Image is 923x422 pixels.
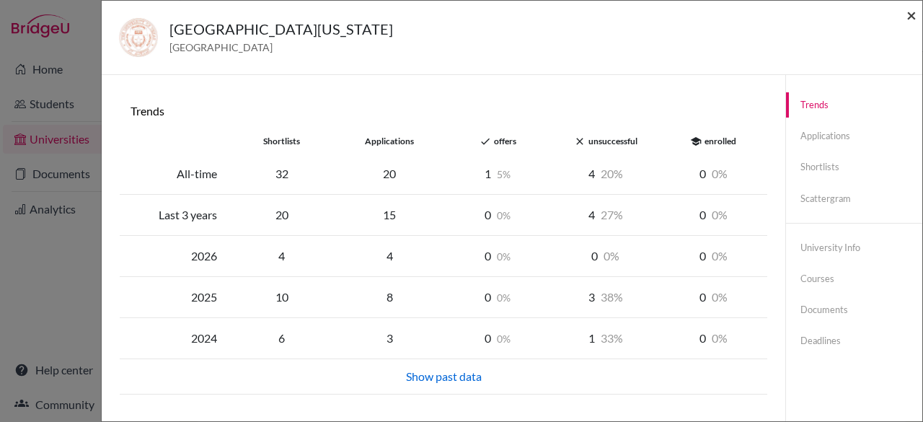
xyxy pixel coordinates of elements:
[906,4,917,25] span: ×
[494,136,516,146] span: offers
[169,40,393,55] span: [GEOGRAPHIC_DATA]
[601,331,623,345] span: 33
[786,154,922,180] a: Shortlists
[497,209,511,221] span: 0
[604,249,619,263] span: 0
[786,328,922,353] a: Deadlines
[786,186,922,211] a: Scattergram
[228,289,336,306] div: 10
[120,289,228,306] div: 2025
[660,330,768,347] div: 0
[169,18,393,40] h5: [GEOGRAPHIC_DATA][US_STATE]
[443,206,552,224] div: 0
[443,289,552,306] div: 0
[601,290,623,304] span: 38
[335,165,443,183] div: 20
[335,206,443,224] div: 15
[786,92,922,118] a: Trends
[120,206,228,224] div: Last 3 years
[335,330,443,347] div: 3
[480,136,491,147] i: done
[786,297,922,322] a: Documents
[690,136,702,147] i: school
[786,123,922,149] a: Applications
[443,247,552,265] div: 0
[786,266,922,291] a: Courses
[443,330,552,347] div: 0
[552,206,660,224] div: 4
[712,167,728,180] span: 0
[335,289,443,306] div: 8
[712,331,728,345] span: 0
[588,136,637,146] span: unsuccessful
[120,165,228,183] div: All-time
[552,165,660,183] div: 4
[552,289,660,306] div: 3
[660,165,768,183] div: 0
[705,136,736,146] span: enrolled
[660,247,768,265] div: 0
[601,167,623,180] span: 20
[128,368,759,385] div: Show past data
[601,208,623,221] span: 27
[497,168,511,180] span: 5
[497,250,511,263] span: 0
[228,247,336,265] div: 4
[228,330,336,347] div: 6
[228,135,336,148] div: shortlists
[443,165,552,183] div: 1
[712,290,728,304] span: 0
[119,18,158,57] img: us_ute_22qk9dqw.jpeg
[497,333,511,345] span: 0
[497,291,511,304] span: 0
[786,235,922,260] a: University info
[660,206,768,224] div: 0
[906,6,917,24] button: Close
[131,104,756,118] h6: Trends
[574,136,586,147] i: close
[712,249,728,263] span: 0
[335,135,443,148] div: applications
[660,289,768,306] div: 0
[120,247,228,265] div: 2026
[712,208,728,221] span: 0
[228,206,336,224] div: 20
[120,330,228,347] div: 2024
[228,165,336,183] div: 32
[552,247,660,265] div: 0
[335,247,443,265] div: 4
[552,330,660,347] div: 1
